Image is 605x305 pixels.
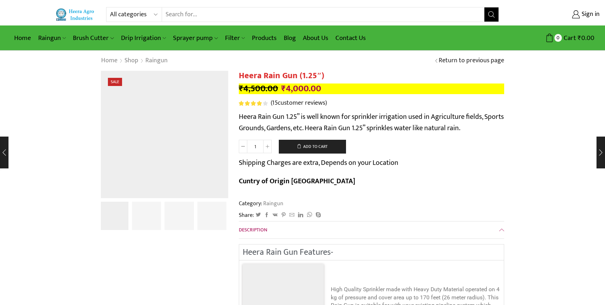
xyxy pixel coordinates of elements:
bdi: 4,000.00 [281,81,321,96]
span: 15 [239,101,269,106]
a: Drip Irrigation [117,30,169,46]
b: Cuntry of Origin [GEOGRAPHIC_DATA] [239,175,355,187]
p: Shipping Charges are extra, Depends on your Location [239,157,398,168]
span: ₹ [281,81,286,96]
a: Home [101,56,118,65]
li: 4 / 4 [197,202,227,230]
span: 15 [272,98,278,108]
a: Shop [124,56,139,65]
span: 0 [554,34,562,41]
a: Raingun [262,199,283,208]
a: Sprayer pump [169,30,221,46]
h1: Heera Rain Gun (1.25″) [239,71,504,81]
a: Home [11,30,35,46]
a: Adjestmen [165,202,194,231]
a: Products [248,30,280,46]
li: 2 / 4 [132,202,161,230]
a: Brush Cutter [69,30,117,46]
input: Search for... [162,7,484,22]
span: ₹ [239,81,243,96]
input: Product quantity [247,140,263,153]
span: Cart [562,33,576,43]
div: Rated 4.00 out of 5 [239,101,267,106]
div: 1 / 4 [101,71,228,198]
p: Heera Rain Gun 1.25” is well known for sprinkler irrigation used in Agriculture fields, Sports Gr... [239,111,504,134]
span: Sale [108,78,122,86]
a: Filter [221,30,248,46]
img: Rain Gun Nozzle [197,202,227,231]
button: Add to cart [279,140,346,154]
a: (15customer reviews) [271,99,327,108]
span: Description [239,226,267,234]
a: Raingun [35,30,69,46]
span: ₹ [578,33,581,44]
li: 1 / 4 [99,202,128,230]
h2: Heera Rain Gun Features- [243,248,500,257]
img: Heera Raingun 1.50 [101,71,228,198]
span: Share: [239,211,254,219]
a: Description [239,221,504,238]
nav: Breadcrumb [101,56,168,65]
a: About Us [299,30,332,46]
a: Contact Us [332,30,369,46]
bdi: 0.00 [578,33,594,44]
a: Raingun [145,56,168,65]
a: outlet-screw [132,202,161,231]
button: Search button [484,7,499,22]
a: Blog [280,30,299,46]
span: Category: [239,200,283,208]
a: Sign in [509,8,600,21]
img: Heera Raingun 1.50 [99,201,128,230]
a: Return to previous page [439,56,504,65]
span: Rated out of 5 based on customer ratings [239,101,262,106]
bdi: 4,500.00 [239,81,278,96]
a: 0 Cart ₹0.00 [506,31,594,45]
span: Sign in [580,10,600,19]
li: 3 / 4 [165,202,194,230]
